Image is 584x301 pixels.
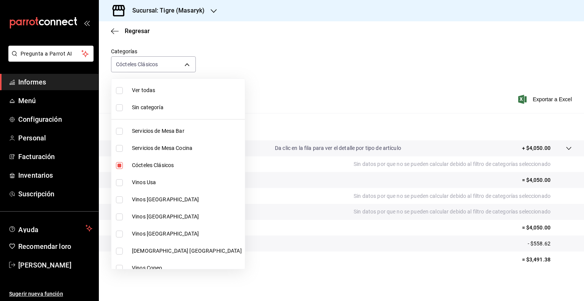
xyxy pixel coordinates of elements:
[132,265,162,271] font: Vinos Copeo
[132,145,192,151] font: Servicios de Mesa Cocina
[132,213,199,220] font: Vinos [GEOGRAPHIC_DATA]
[132,248,242,254] font: [DEMOGRAPHIC_DATA] [GEOGRAPHIC_DATA]
[132,231,199,237] font: Vinos [GEOGRAPHIC_DATA]
[132,104,163,110] font: Sin categoría
[132,162,174,168] font: Cócteles Clásicos
[132,87,155,93] font: Ver todas
[132,196,199,202] font: Vinos [GEOGRAPHIC_DATA]
[132,128,184,134] font: Servicios de Mesa Bar
[132,179,156,185] font: Vinos Usa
